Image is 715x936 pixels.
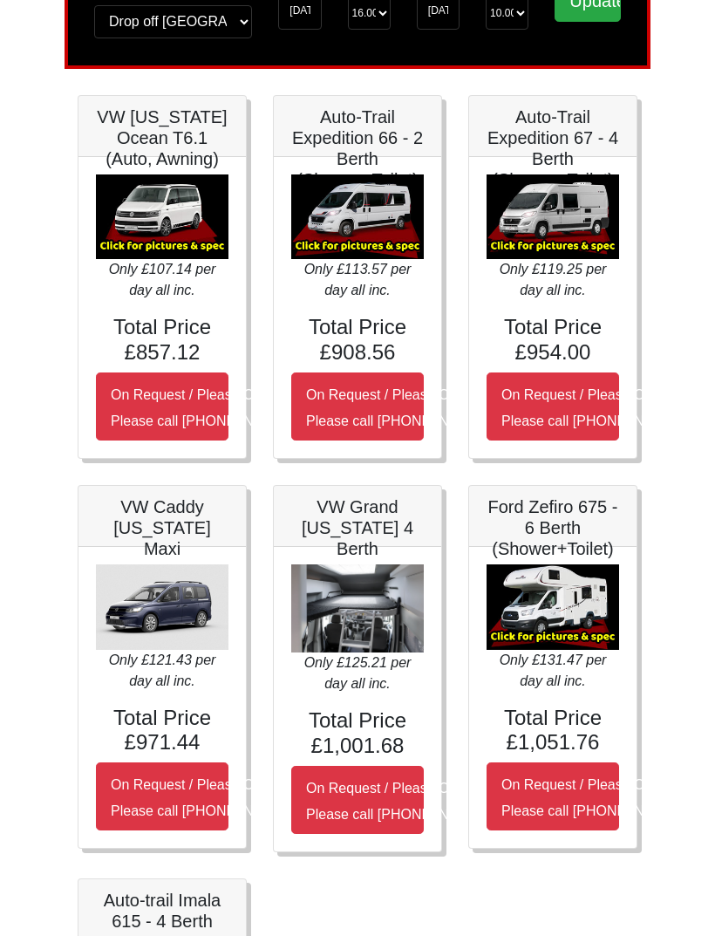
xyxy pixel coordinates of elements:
[487,373,619,441] button: On Request / Please Call UsPlease call [PHONE_NUMBER]
[291,175,424,261] img: Auto-Trail Expedition 66 - 2 Berth (Shower+Toilet)
[111,388,308,429] small: On Request / Please Call Us Please call [PHONE_NUMBER]
[291,373,424,441] button: On Request / Please Call UsPlease call [PHONE_NUMBER]
[96,373,228,441] button: On Request / Please Call UsPlease call [PHONE_NUMBER]
[291,767,424,835] button: On Request / Please Call UsPlease call [PHONE_NUMBER]
[96,763,228,831] button: On Request / Please Call UsPlease call [PHONE_NUMBER]
[304,263,412,298] i: Only £113.57 per day all inc.
[96,565,228,651] img: VW Caddy California Maxi
[487,175,619,261] img: Auto-Trail Expedition 67 - 4 Berth (Shower+Toilet)
[501,388,698,429] small: On Request / Please Call Us Please call [PHONE_NUMBER]
[291,709,424,760] h4: Total Price £1,001.68
[96,891,228,933] h5: Auto-trail Imala 615 - 4 Berth
[291,565,424,653] img: VW Grand California 4 Berth
[111,778,308,819] small: On Request / Please Call Us Please call [PHONE_NUMBER]
[96,707,228,757] h4: Total Price £971.44
[304,656,412,692] i: Only £125.21 per day all inc.
[291,316,424,366] h4: Total Price £908.56
[96,175,228,261] img: VW California Ocean T6.1 (Auto, Awning)
[501,778,698,819] small: On Request / Please Call Us Please call [PHONE_NUMBER]
[96,107,228,170] h5: VW [US_STATE] Ocean T6.1 (Auto, Awning)
[96,316,228,366] h4: Total Price £857.12
[487,763,619,831] button: On Request / Please Call UsPlease call [PHONE_NUMBER]
[306,782,503,823] small: On Request / Please Call Us Please call [PHONE_NUMBER]
[109,263,216,298] i: Only £107.14 per day all inc.
[487,565,619,651] img: Ford Zefiro 675 - 6 Berth (Shower+Toilet)
[109,653,216,689] i: Only £121.43 per day all inc.
[96,497,228,560] h5: VW Caddy [US_STATE] Maxi
[487,707,619,757] h4: Total Price £1,051.76
[500,653,607,689] i: Only £131.47 per day all inc.
[487,107,619,191] h5: Auto-Trail Expedition 67 - 4 Berth (Shower+Toilet)
[306,388,503,429] small: On Request / Please Call Us Please call [PHONE_NUMBER]
[291,497,424,560] h5: VW Grand [US_STATE] 4 Berth
[500,263,607,298] i: Only £119.25 per day all inc.
[291,107,424,191] h5: Auto-Trail Expedition 66 - 2 Berth (Shower+Toilet)
[487,316,619,366] h4: Total Price £954.00
[487,497,619,560] h5: Ford Zefiro 675 - 6 Berth (Shower+Toilet)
